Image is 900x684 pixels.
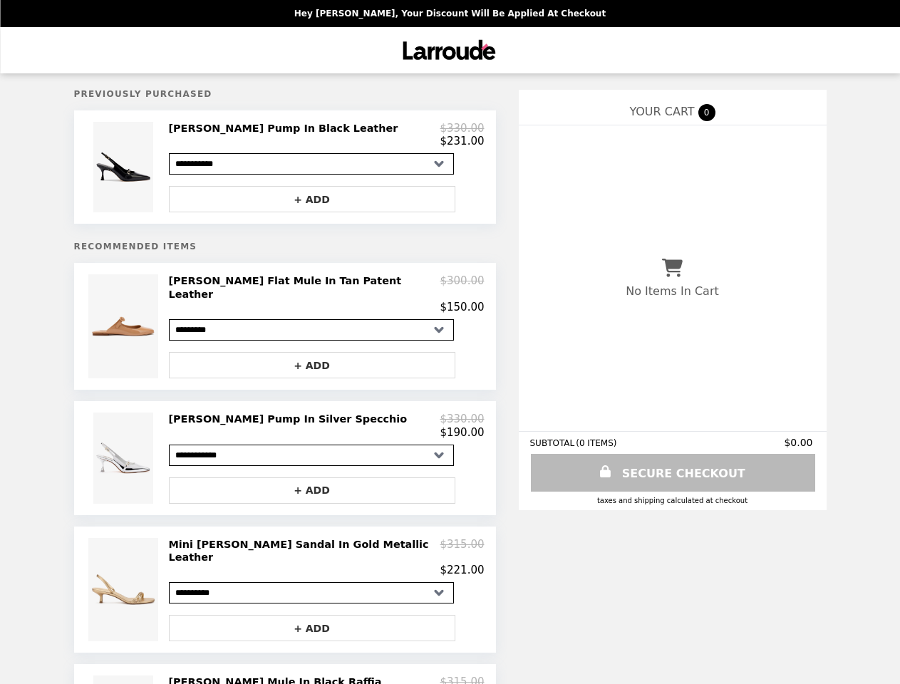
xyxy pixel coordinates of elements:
[74,89,496,99] h5: Previously Purchased
[294,9,606,19] p: Hey [PERSON_NAME], your discount will be applied at checkout
[530,438,576,448] span: SUBTOTAL
[169,445,454,466] select: Select a product variant
[440,274,484,301] p: $300.00
[530,497,815,504] div: Taxes and Shipping calculated at checkout
[88,538,161,642] img: Mini Annie Sandal In Gold Metallic Leather
[169,153,454,175] select: Select a product variant
[169,319,454,341] select: Select a product variant
[629,105,694,118] span: YOUR CART
[169,274,440,301] h2: [PERSON_NAME] Flat Mule In Tan Patent Leather
[169,477,455,504] button: + ADD
[398,36,502,65] img: Brand Logo
[93,413,157,503] img: Ines Pump In Silver Specchio
[440,564,484,576] p: $221.00
[626,284,718,298] p: No Items In Cart
[74,242,496,252] h5: Recommended Items
[440,135,484,147] p: $231.00
[169,413,413,425] h2: [PERSON_NAME] Pump In Silver Specchio
[576,438,616,448] span: ( 0 ITEMS )
[169,352,455,378] button: + ADD
[440,301,484,313] p: $150.00
[93,122,157,212] img: Ines Pump In Black Leather
[169,122,404,135] h2: [PERSON_NAME] Pump In Black Leather
[440,426,484,439] p: $190.00
[698,104,715,121] span: 0
[440,122,484,135] p: $330.00
[784,437,814,448] span: $0.00
[169,186,455,212] button: + ADD
[88,274,161,378] img: Blair Flat Mule In Tan Patent Leather
[169,582,454,603] select: Select a product variant
[440,538,484,564] p: $315.00
[169,615,455,641] button: + ADD
[440,413,484,425] p: $330.00
[169,538,440,564] h2: Mini [PERSON_NAME] Sandal In Gold Metallic Leather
